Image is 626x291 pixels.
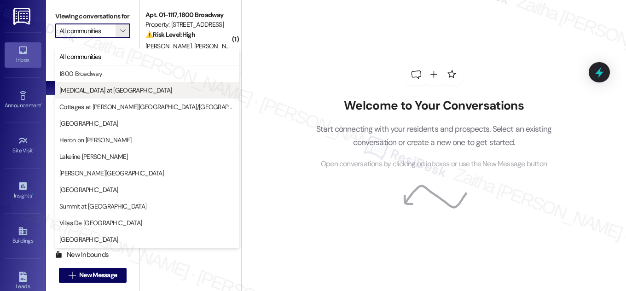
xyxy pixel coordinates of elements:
[59,135,132,145] span: Heron on [PERSON_NAME]
[59,235,118,244] span: [GEOGRAPHIC_DATA]
[302,99,566,113] h2: Welcome to Your Conversations
[79,270,117,280] span: New Message
[13,8,32,25] img: ResiDesk Logo
[145,42,194,50] span: [PERSON_NAME]
[59,52,101,61] span: All communities
[41,101,42,107] span: •
[5,178,41,203] a: Insights •
[145,10,231,20] div: Apt. 01-1117, 1800 Broadway
[145,20,231,29] div: Property: [STREET_ADDRESS]
[5,42,41,67] a: Inbox
[59,23,116,38] input: All communities
[145,30,195,39] strong: ⚠️ Risk Level: High
[5,223,41,248] a: Buildings
[59,102,235,111] span: Cottages at [PERSON_NAME][GEOGRAPHIC_DATA]/[GEOGRAPHIC_DATA]
[302,122,566,149] p: Start connecting with your residents and prospects. Select an existing conversation or create a n...
[46,192,139,201] div: Prospects
[55,250,109,260] div: New Inbounds
[59,202,146,211] span: Summit at [GEOGRAPHIC_DATA]
[59,69,102,78] span: 1800 Broadway
[59,86,172,95] span: [MEDICAL_DATA] at [GEOGRAPHIC_DATA]
[59,185,118,194] span: [GEOGRAPHIC_DATA]
[321,158,547,170] span: Open conversations by clicking on inboxes or use the New Message button
[32,191,33,198] span: •
[33,146,35,152] span: •
[55,9,130,23] label: Viewing conversations for
[59,152,128,161] span: Lakeline [PERSON_NAME]
[194,42,240,50] span: [PERSON_NAME]
[59,169,164,178] span: [PERSON_NAME][GEOGRAPHIC_DATA]
[120,27,125,35] i: 
[59,218,142,227] span: Villas De [GEOGRAPHIC_DATA]
[59,119,118,128] span: [GEOGRAPHIC_DATA]
[69,272,75,279] i: 
[46,52,139,62] div: Prospects + Residents
[59,268,127,283] button: New Message
[5,133,41,158] a: Site Visit •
